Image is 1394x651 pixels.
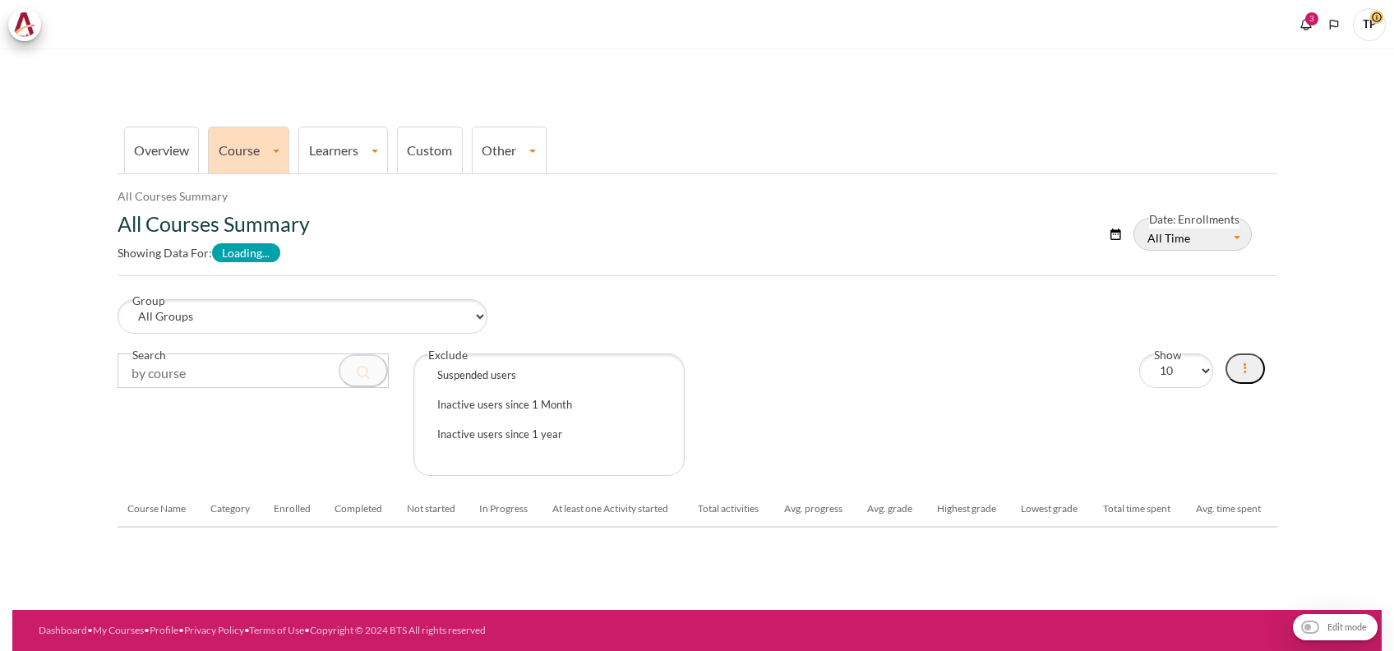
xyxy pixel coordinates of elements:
[867,501,917,516] div: Avg. grade
[39,623,774,638] div: • • • • •
[1305,12,1318,25] div: 3
[12,48,1382,589] section: Content
[1133,218,1252,251] button: All Time
[118,354,388,387] input: by course
[93,624,144,636] a: My Courses
[39,624,87,636] a: Dashboard
[1294,12,1318,37] div: Show notification window with 3 new notifications
[209,142,288,158] a: Course
[431,362,667,388] option: Suspended users
[1353,8,1386,41] a: User menu
[698,501,764,516] div: Total activities
[1196,501,1267,516] div: Avg. time spent
[127,501,192,516] div: Course Name
[335,501,387,516] div: Completed
[1103,501,1176,516] div: Total time spent
[212,243,281,261] span: Loading...
[784,501,848,516] div: Avg. progress
[118,211,879,236] h2: All Courses Summary
[118,243,281,261] label: Showing data for:
[249,624,304,636] a: Terms of Use
[1322,12,1346,37] button: Languages
[431,391,667,418] option: Inactive users since 1 Month
[310,624,486,636] a: Copyright © 2024 BTS All rights reserved
[1149,211,1239,229] label: Date: Enrollments
[132,347,166,364] label: Search
[150,624,178,636] a: Profile
[473,142,546,158] a: Other
[132,293,165,310] label: Group
[479,501,533,516] div: In Progress
[428,347,468,364] label: Exclude
[552,501,678,516] div: At least one Activity started
[118,187,228,205] li: All Courses Summary
[937,501,1002,516] div: Highest grade
[1021,501,1082,516] div: Lowest grade
[1353,8,1386,41] span: TP
[299,142,387,158] a: Learners
[1154,347,1182,364] label: Show
[210,501,254,516] div: Category
[407,501,460,516] div: Not started
[274,501,315,516] div: Enrolled
[118,187,228,205] nav: Navigation bar
[8,8,49,41] a: Architeck Architeck
[407,142,452,158] a: Custom
[184,624,244,636] a: Privacy Policy
[13,12,36,37] img: Architeck
[431,421,667,447] option: Inactive users since 1 year
[134,142,189,158] a: Overview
